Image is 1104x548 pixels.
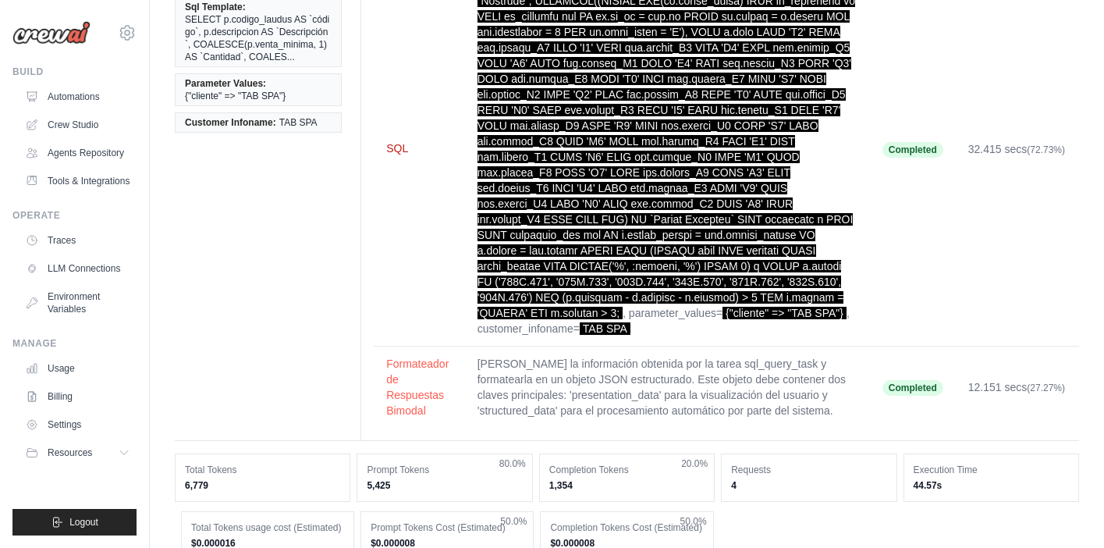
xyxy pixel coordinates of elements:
[191,521,344,534] dt: Total Tokens usage cost (Estimated)
[19,440,137,465] button: Resources
[465,347,870,429] td: [PERSON_NAME] la información obtenida por la tarea sql_query_task y formatearla en un objeto JSON...
[185,116,276,129] span: Customer Infoname:
[386,141,453,156] button: SQL
[69,516,98,528] span: Logout
[19,169,137,194] a: Tools & Integrations
[580,322,630,335] span: TAB SPA
[19,112,137,137] a: Crew Studio
[12,509,137,536] button: Logout
[12,21,91,44] img: Logo
[185,464,340,476] dt: Total Tokens
[367,464,522,476] dt: Prompt Tokens
[185,90,286,102] span: {"cliente" => "TAB SPA"}
[19,84,137,109] a: Automations
[19,284,137,322] a: Environment Variables
[681,457,708,470] span: 20.0%
[731,479,886,492] dd: 4
[185,13,332,63] span: SELECT p.codigo_laudus AS `código`, p.descripcion AS `Descripción`, COALESCE(p.venta_minima, 1) A...
[185,479,340,492] dd: 6,779
[19,412,137,437] a: Settings
[882,142,943,158] span: Completed
[12,337,137,350] div: Manage
[12,209,137,222] div: Operate
[19,228,137,253] a: Traces
[1026,473,1104,548] div: Widget de chat
[185,77,266,90] span: Parameter Values:
[1027,144,1065,155] span: (72.73%)
[499,457,526,470] span: 80.0%
[371,521,524,534] dt: Prompt Tokens Cost (Estimated)
[722,307,847,319] span: {"cliente" => "TAB SPA"}
[1027,383,1065,393] span: (27.27%)
[956,347,1079,429] td: 12.151 secs
[279,116,318,129] span: TAB SPA
[19,141,137,165] a: Agents Repository
[19,384,137,409] a: Billing
[386,356,453,418] button: Formateador de Respuestas Bimodal
[367,479,522,492] dd: 5,425
[882,380,943,396] span: Completed
[48,447,92,459] span: Resources
[549,479,705,492] dd: 1,354
[550,521,703,534] dt: Completion Tokens Cost (Estimated)
[1026,473,1104,548] iframe: Chat Widget
[12,66,137,78] div: Build
[914,479,1069,492] dd: 44.57s
[19,256,137,281] a: LLM Connections
[549,464,705,476] dt: Completion Tokens
[19,356,137,381] a: Usage
[731,464,886,476] dt: Requests
[185,1,246,13] span: Sql Template:
[680,515,707,528] span: 50.0%
[914,464,1069,476] dt: Execution Time
[500,515,527,528] span: 50.0%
